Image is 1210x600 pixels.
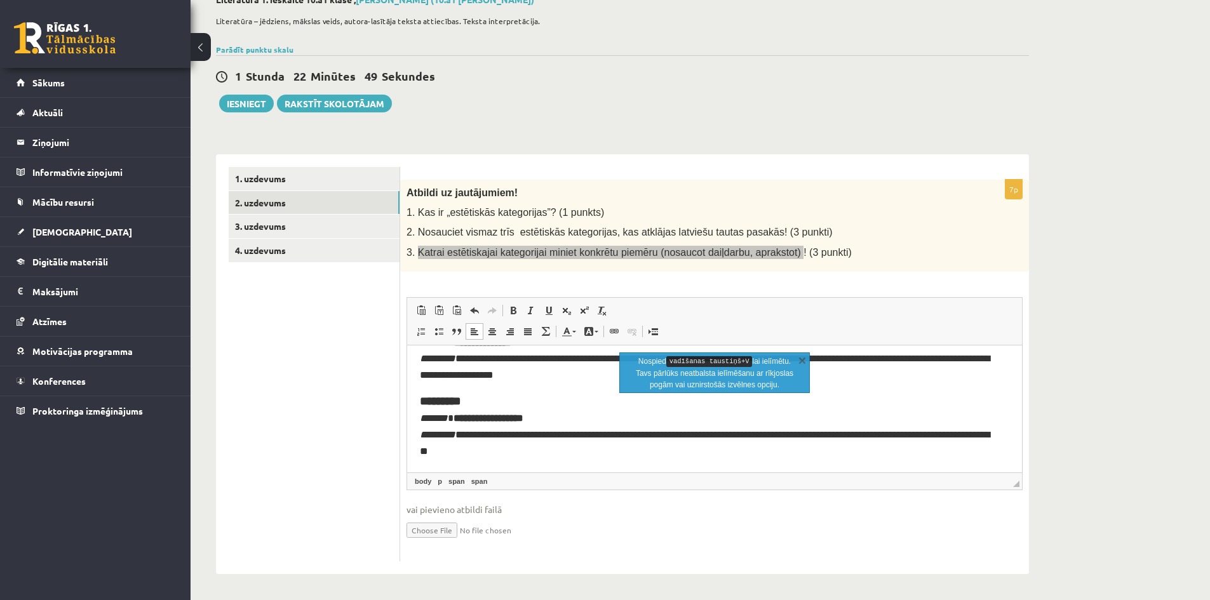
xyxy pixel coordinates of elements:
[407,345,1022,472] iframe: Bagātinātā teksta redaktors, wiswyg-editor-user-answer-47433972282640
[216,44,293,55] a: Parādīt punktu skalu
[466,323,483,340] a: Izlīdzināt pa kreisi
[32,405,143,417] span: Proktoringa izmēģinājums
[580,323,602,340] a: Fona krāsa
[537,323,555,340] a: Math
[501,323,519,340] a: Izlīdzināt pa labi
[17,396,175,425] a: Proktoringa izmēģinājums
[17,217,175,246] a: [DEMOGRAPHIC_DATA]
[446,476,467,487] a: span elements
[448,323,466,340] a: Bloka citāts
[407,207,604,218] span: 1. Kas ir „estētiskās kategorijas”? (1 punkts)
[469,476,490,487] a: span elements
[619,352,810,393] div: info
[407,247,852,258] span: 3. Katrai estētiskajai kategorijai miniet konkrētu piemēru (nosaucot daiļdarbu, aprakstot) ! (3 p...
[365,69,377,83] span: 49
[483,323,501,340] a: Centrēti
[540,302,558,319] a: Pasvītrojums (vadīšanas taustiņš+U)
[17,68,175,97] a: Sākums
[229,239,400,262] a: 4. uzdevums
[412,476,434,487] a: body elements
[382,69,435,83] span: Sekundes
[435,476,445,487] a: p elements
[605,323,623,340] a: Saite (vadīšanas taustiņš+K)
[32,256,108,267] span: Digitālie materiāli
[448,302,466,319] a: Ievietot no Worda
[229,167,400,190] a: 1. uzdevums
[430,302,448,319] a: Ievietot kā vienkāršu tekstu (vadīšanas taustiņš+pārslēgšanas taustiņš+V)
[407,187,518,198] span: Atbildi uz jautājumiem!
[32,345,133,357] span: Motivācijas programma
[32,196,94,208] span: Mācību resursi
[593,302,611,319] a: Noņemt stilus
[644,323,662,340] a: Ievietot lapas pārtraukumu drukai
[311,69,356,83] span: Minūtes
[293,69,306,83] span: 22
[17,307,175,336] a: Atzīmes
[1005,179,1023,199] p: 7p
[32,107,63,118] span: Aktuāli
[32,375,86,387] span: Konferences
[32,277,175,306] legend: Maksājumi
[14,22,116,54] a: Rīgas 1. Tālmācības vidusskola
[558,302,575,319] a: Apakšraksts
[575,302,593,319] a: Augšraksts
[229,215,400,238] a: 3. uzdevums
[17,157,175,187] a: Informatīvie ziņojumi
[623,323,641,340] a: Atsaistīt
[522,302,540,319] a: Slīpraksts (vadīšanas taustiņš+I)
[17,98,175,127] a: Aktuāli
[32,77,65,88] span: Sākums
[635,356,795,390] p: Nospied lai ielīmētu. Tavs pārlūks neatbalsta ielīmēšanu ar rīkjoslas pogām vai uznirstošās izvēl...
[246,69,285,83] span: Stunda
[504,302,522,319] a: Treknraksts (vadīšanas taustiņš+B)
[407,227,833,237] span: 2. Nosauciet vismaz trīs estētiskās kategorijas, kas atklājas latviešu tautas pasakās! (3 punkti)
[519,323,537,340] a: Izlīdzināt malas
[219,95,274,112] button: Iesniegt
[412,302,430,319] a: Ielīmēt (vadīšanas taustiņš+V)
[17,247,175,276] a: Digitālie materiāli
[558,323,580,340] a: Teksta krāsa
[32,316,67,327] span: Atzīmes
[412,323,430,340] a: Ievietot/noņemt numurētu sarakstu
[407,503,1023,516] span: vai pievieno atbildi failā
[17,337,175,366] a: Motivācijas programma
[235,69,241,83] span: 1
[17,277,175,306] a: Maksājumi
[796,354,809,366] a: Aizvērt
[666,356,753,367] kbd: vadīšanas taustiņš+V
[17,187,175,217] a: Mācību resursi
[1013,481,1019,487] span: Mērogot
[32,157,175,187] legend: Informatīvie ziņojumi
[32,128,175,157] legend: Ziņojumi
[466,302,483,319] a: Atcelt (vadīšanas taustiņš+Z)
[216,15,1023,27] p: Literatūra – jēdziens, mākslas veids, autora-lasītāja teksta attiecības. Teksta interpretācija.
[483,302,501,319] a: Atkārtot (vadīšanas taustiņš+Y)
[430,323,448,340] a: Ievietot/noņemt sarakstu ar aizzīmēm
[229,191,400,215] a: 2. uzdevums
[277,95,392,112] a: Rakstīt skolotājam
[17,128,175,157] a: Ziņojumi
[17,366,175,396] a: Konferences
[32,226,132,237] span: [DEMOGRAPHIC_DATA]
